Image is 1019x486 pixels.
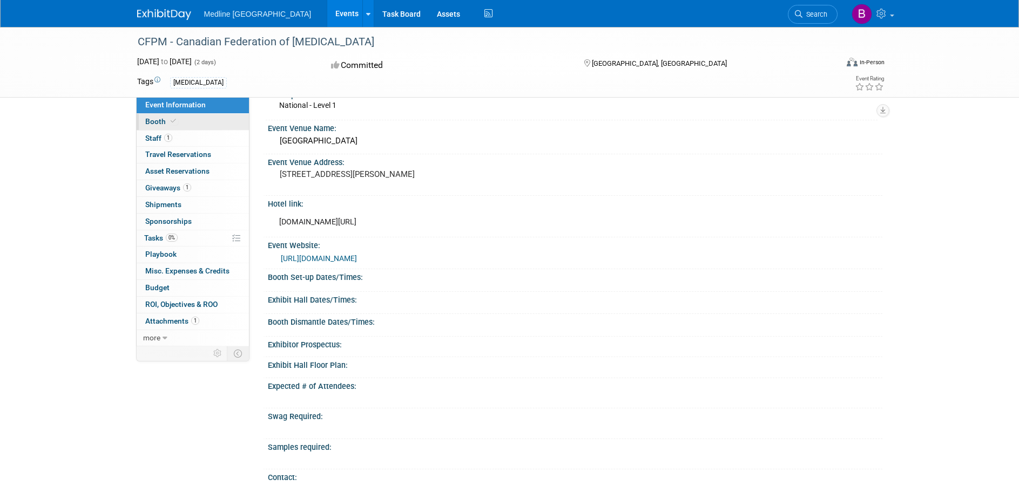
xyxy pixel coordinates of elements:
[276,133,874,149] div: [GEOGRAPHIC_DATA]
[788,5,838,24] a: Search
[137,297,249,313] a: ROI, Objectives & ROO
[280,169,512,179] pre: [STREET_ADDRESS][PERSON_NAME]
[268,357,882,371] div: Exhibit Hall Floor Plan:
[774,56,885,72] div: Event Format
[137,197,249,213] a: Shipments
[268,314,882,327] div: Booth Dismantle Dates/Times:
[145,200,181,209] span: Shipments
[145,134,172,142] span: Staff
[279,101,336,109] span: National - Level 1
[268,269,882,283] div: Booth Set-up Dates/Times:
[143,333,160,342] span: more
[145,250,177,258] span: Playbook
[204,10,312,18] span: Medline [GEOGRAPHIC_DATA]
[137,280,249,296] a: Budget
[145,117,178,126] span: Booth
[268,292,882,305] div: Exhibit Hall Dates/Times:
[852,4,872,24] img: Brad Imhoff
[227,346,249,360] td: Toggle Event Tabs
[268,408,882,422] div: Swag Required:
[137,114,249,130] a: Booth
[137,230,249,247] a: Tasks0%
[268,378,882,392] div: Expected # of Attendees:
[137,57,192,66] span: [DATE] [DATE]
[137,214,249,230] a: Sponsorships
[145,217,192,225] span: Sponsorships
[164,134,172,142] span: 1
[145,266,230,275] span: Misc. Expenses & Credits
[137,330,249,346] a: more
[137,147,249,163] a: Travel Reservations
[137,9,191,20] img: ExhibitDay
[145,283,170,292] span: Budget
[268,120,882,134] div: Event Venue Name:
[137,97,249,113] a: Event Information
[159,57,170,66] span: to
[137,163,249,180] a: Asset Reservations
[171,118,176,124] i: Booth reservation complete
[137,313,249,330] a: Attachments1
[145,100,206,109] span: Event Information
[137,180,249,196] a: Giveaways1
[137,247,249,263] a: Playbook
[137,131,249,147] a: Staff1
[268,469,882,483] div: Contact:
[191,317,199,325] span: 1
[145,183,191,192] span: Giveaways
[847,58,858,66] img: Format-Inperson.png
[170,77,227,88] div: [MEDICAL_DATA]
[268,439,882,453] div: Samples required:
[137,76,160,88] td: Tags
[145,167,210,175] span: Asset Reservations
[193,59,216,66] span: (2 days)
[137,263,249,279] a: Misc. Expenses & Credits
[145,317,199,325] span: Attachments
[272,211,762,233] div: [DOMAIN_NAME][URL]
[328,56,566,75] div: Committed
[592,59,727,67] span: [GEOGRAPHIC_DATA], [GEOGRAPHIC_DATA]
[144,234,178,242] span: Tasks
[859,58,885,66] div: In-Person
[268,237,882,251] div: Event Website:
[145,150,211,159] span: Travel Reservations
[166,234,178,242] span: 0%
[802,10,827,18] span: Search
[268,154,882,168] div: Event Venue Address:
[268,196,882,209] div: Hotel link:
[281,254,357,263] a: [URL][DOMAIN_NAME]
[134,32,821,52] div: CFPM - Canadian Federation of [MEDICAL_DATA]
[268,337,882,350] div: Exhibitor Prospectus:
[145,300,218,309] span: ROI, Objectives & ROO
[183,183,191,191] span: 1
[855,76,884,81] div: Event Rating
[208,346,227,360] td: Personalize Event Tab Strip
